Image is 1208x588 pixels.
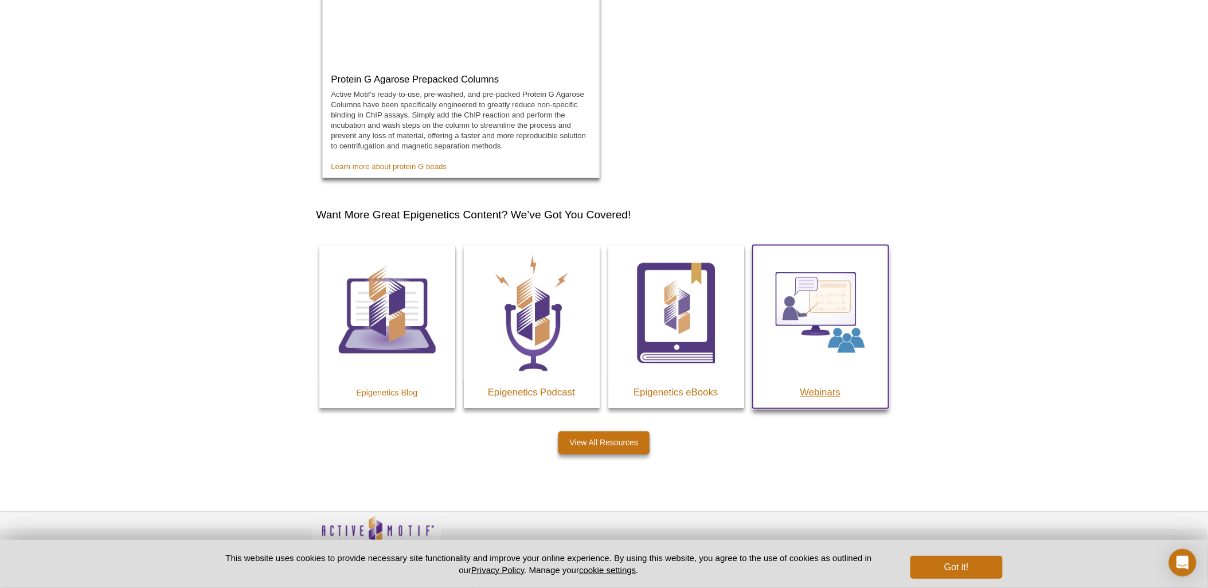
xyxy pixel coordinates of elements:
a: Epigenetics Blog [319,245,455,406]
a: Epigenetics Podcast [464,245,600,409]
div: Open Intercom Messenger [1169,549,1197,577]
h3: Protein G Agarose Prepacked Columns [331,64,599,87]
button: cookie settings [579,565,636,575]
h3: Epigenetics Blog [319,386,455,400]
table: Click to Verify - This site chose Symantec SSL for secure e-commerce and confidential communicati... [769,532,855,558]
p: This website uses cookies to provide necessary site functionality and improve your online experie... [206,552,892,576]
a: View All Resources [558,432,650,454]
h2: Want More Great Epigenetics Content? We’ve Got You Covered! [316,207,892,222]
img: Epigenetics Podcast [464,245,600,381]
h3: Webinars [753,386,889,400]
h3: Epigenetics Podcast [464,386,600,400]
p: Active Motif's ready-to-use, pre-washed, and pre-packed Protein G Agarose Columns have been speci... [331,89,591,172]
a: Privacy Policy [471,565,524,575]
img: Epigenetics Blog [319,245,455,381]
img: Active Motif, [311,512,443,559]
h3: Epigenetics eBooks [608,386,744,400]
a: Epigenetics eBooks [608,245,744,409]
img: Webinars [753,245,889,381]
img: Epigenetic eBooks [608,245,744,381]
a: Webinars [753,245,889,409]
button: Got it! [910,556,1002,579]
a: Learn more about protein G beads [331,162,447,171]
